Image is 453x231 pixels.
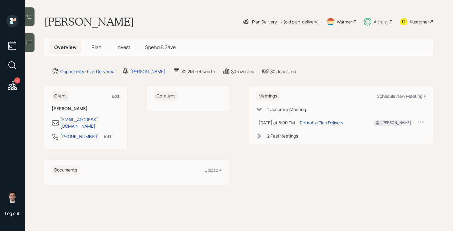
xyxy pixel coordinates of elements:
[130,68,165,75] div: [PERSON_NAME]
[231,68,254,75] div: $0 invested
[14,77,20,84] div: 4
[60,68,114,75] div: Opportunity · Plan Delivered
[116,44,130,51] span: Invest
[92,44,102,51] span: Plan
[52,165,80,175] h6: Documents
[410,19,429,25] div: Kustomer
[280,19,319,25] div: • (old plan-delivery)
[259,119,295,126] div: [DATE] at 5:00 PM
[270,68,296,75] div: $0 deposited
[337,19,352,25] div: Warmer
[52,106,120,111] h6: [PERSON_NAME]
[54,44,77,51] span: Overview
[52,91,68,101] h6: Client
[182,68,215,75] div: $2.2M net-worth
[204,167,222,173] div: Upload +
[112,93,120,99] div: Edit
[252,19,277,25] div: Plan Delivery
[60,133,99,140] div: [PHONE_NUMBER]
[5,210,20,216] div: Log out
[104,133,112,139] div: EST
[267,106,306,113] div: 1 Upcoming Meeting
[145,44,176,51] span: Spend & Save
[267,133,298,139] div: 2 Past Meeting s
[44,15,134,28] h1: [PERSON_NAME]
[381,120,411,126] div: [PERSON_NAME]
[60,116,120,129] div: [EMAIL_ADDRESS][DOMAIN_NAME]
[374,19,388,25] div: Altruist
[6,191,18,203] img: jonah-coleman-headshot.png
[377,93,426,99] div: Schedule New Meeting +
[300,119,343,126] div: Retirable Plan Delivery
[154,91,178,101] h6: Co-client
[256,91,280,101] h6: Meetings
